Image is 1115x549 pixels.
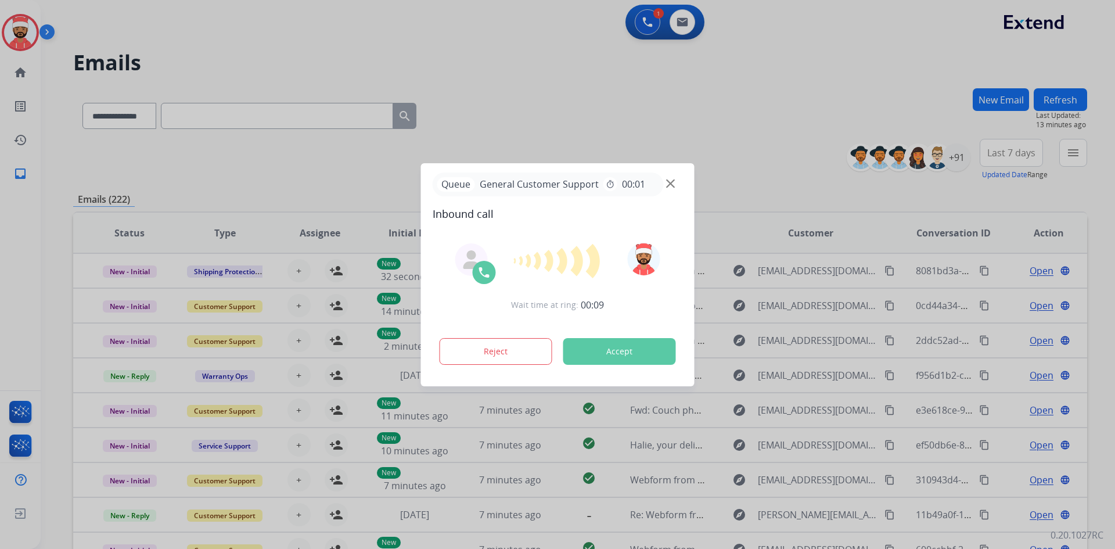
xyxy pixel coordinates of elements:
[666,179,675,188] img: close-button
[475,177,603,191] span: General Customer Support
[627,243,660,275] img: avatar
[1051,528,1103,542] p: 0.20.1027RC
[606,180,615,189] mat-icon: timer
[433,206,683,222] span: Inbound call
[581,298,604,312] span: 00:09
[462,250,481,269] img: agent-avatar
[622,177,645,191] span: 00:01
[440,338,552,365] button: Reject
[437,177,475,192] p: Queue
[511,299,578,311] span: Wait time at ring:
[477,265,491,279] img: call-icon
[563,338,676,365] button: Accept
